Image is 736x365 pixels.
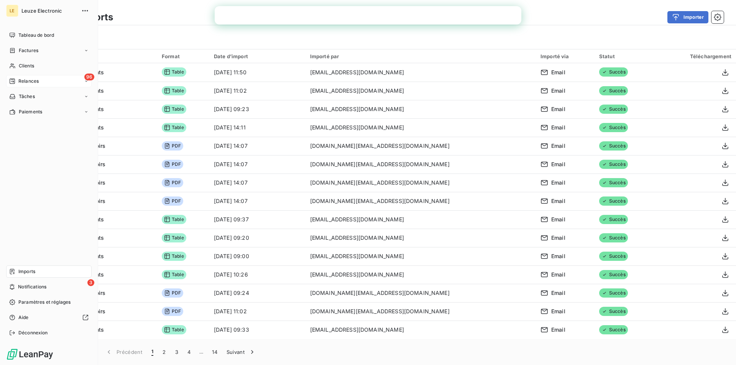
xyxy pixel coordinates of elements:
span: Succès [599,196,628,206]
span: PDF [162,178,183,187]
span: Email [551,179,565,187]
button: 2 [158,344,170,360]
span: Succès [599,215,628,224]
span: PDF [162,160,183,169]
td: [DATE] 14:07 [209,192,306,210]
span: PDF [162,288,183,298]
div: Importé par [310,53,531,59]
td: [DOMAIN_NAME][EMAIL_ADDRESS][DOMAIN_NAME] [306,155,536,173]
span: Email [551,197,565,205]
button: 3 [171,344,183,360]
span: Email [551,87,565,95]
td: [EMAIL_ADDRESS][DOMAIN_NAME] [306,265,536,284]
a: Aide [6,311,92,324]
td: [DATE] 14:07 [209,155,306,173]
span: Succès [599,307,628,316]
span: Clients [19,62,34,69]
td: [DATE] 09:23 [209,100,306,118]
span: Table [162,67,186,77]
span: Email [551,124,565,131]
td: [DATE] 10:26 [209,265,306,284]
td: [DATE] 09:20 [209,229,306,247]
span: Email [551,289,565,297]
td: [EMAIL_ADDRESS][DOMAIN_NAME] [306,247,536,265]
span: Table [162,270,186,279]
span: Email [551,216,565,223]
span: Email [551,271,565,278]
td: [DATE] 09:24 [209,284,306,302]
span: Succès [599,86,628,95]
button: Importer [667,11,708,23]
td: [EMAIL_ADDRESS][DOMAIN_NAME] [306,321,536,339]
td: [EMAIL_ADDRESS][DOMAIN_NAME] [306,63,536,82]
span: Table [162,86,186,95]
button: Suivant [222,344,261,360]
span: PDF [162,196,183,206]
span: Factures [19,47,38,54]
td: [DOMAIN_NAME][EMAIL_ADDRESS][DOMAIN_NAME] [306,173,536,192]
iframe: Intercom live chat [710,339,728,357]
span: Déconnexion [18,329,48,336]
span: 1 [151,348,153,356]
span: Table [162,105,186,114]
td: [DOMAIN_NAME][EMAIL_ADDRESS][DOMAIN_NAME] [306,192,536,210]
span: … [195,346,207,358]
iframe: Intercom live chat bannière [215,6,521,25]
div: Téléchargement [662,53,731,59]
span: Email [551,234,565,242]
button: 14 [207,344,222,360]
span: Succès [599,178,628,187]
button: 1 [147,344,158,360]
td: [DATE] 11:02 [209,82,306,100]
span: 96 [84,74,94,80]
span: Tableau de bord [18,32,54,39]
td: [DATE] 14:07 [209,173,306,192]
td: [DATE] 09:37 [209,210,306,229]
td: [DOMAIN_NAME][EMAIL_ADDRESS][DOMAIN_NAME] [306,137,536,155]
span: Notifications [18,283,46,290]
button: 4 [183,344,195,360]
td: [DOMAIN_NAME][EMAIL_ADDRESS][DOMAIN_NAME] [306,302,536,321]
span: Imports [18,268,35,275]
img: Logo LeanPay [6,348,54,360]
div: Importé via [540,53,590,59]
div: LE [6,5,18,17]
div: Date d’import [214,53,301,59]
span: Tâches [19,93,35,100]
span: Succès [599,67,628,77]
td: [EMAIL_ADDRESS][DOMAIN_NAME] [306,100,536,118]
span: Email [551,326,565,334]
span: Table [162,215,186,224]
span: Relances [18,78,39,85]
span: Succès [599,123,628,132]
td: [DATE] 09:33 [209,321,306,339]
span: Leuze Electronic [21,8,77,14]
span: Succès [599,325,628,334]
span: Table [162,325,186,334]
span: Succès [599,160,628,169]
td: [EMAIL_ADDRESS][DOMAIN_NAME] [306,229,536,247]
td: [DATE] 11:02 [209,302,306,321]
span: Email [551,308,565,315]
span: Succès [599,105,628,114]
span: Email [551,105,565,113]
span: Table [162,252,186,261]
div: Format [162,53,205,59]
span: PDF [162,141,183,151]
span: Email [551,69,565,76]
span: 3 [87,279,94,286]
span: Paramètres et réglages [18,299,71,306]
span: PDF [162,307,183,316]
span: Table [162,233,186,242]
td: [DATE] 14:07 [209,137,306,155]
span: Aide [18,314,29,321]
span: Succès [599,233,628,242]
span: Succès [599,288,628,298]
span: Email [551,142,565,150]
span: Succès [599,270,628,279]
td: [DATE] 14:11 [209,118,306,137]
td: [DOMAIN_NAME][EMAIL_ADDRESS][DOMAIN_NAME] [306,284,536,302]
span: Email [551,160,565,168]
td: [EMAIL_ADDRESS][DOMAIN_NAME] [306,82,536,100]
button: Précédent [100,344,147,360]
